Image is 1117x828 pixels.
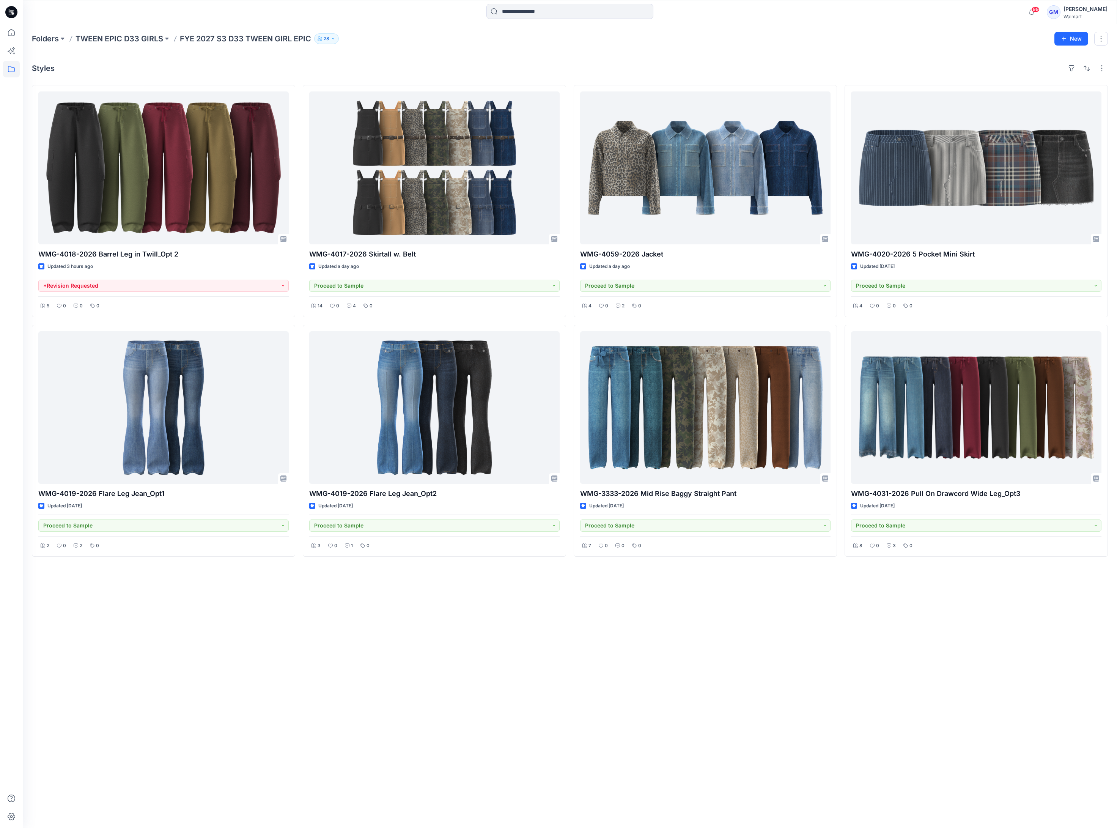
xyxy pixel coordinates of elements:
[309,91,560,244] a: WMG-4017-2026 Skirtall w. Belt
[909,302,912,310] p: 0
[622,302,625,310] p: 2
[1031,6,1040,13] span: 99
[605,302,608,310] p: 0
[638,302,641,310] p: 0
[860,263,895,271] p: Updated [DATE]
[589,502,624,510] p: Updated [DATE]
[32,33,59,44] a: Folders
[353,302,356,310] p: 4
[893,542,896,550] p: 3
[63,302,66,310] p: 0
[1054,32,1088,46] button: New
[318,542,321,550] p: 3
[588,542,591,550] p: 7
[309,331,560,484] a: WMG-4019-2026 Flare Leg Jean_Opt2
[876,302,879,310] p: 0
[38,488,289,499] p: WMG-4019-2026 Flare Leg Jean_Opt1
[1064,5,1108,14] div: [PERSON_NAME]
[180,33,311,44] p: FYE 2027 S3 D33 TWEEN GIRL EPIC
[580,91,831,244] a: WMG-4059-2026 Jacket
[318,302,323,310] p: 14
[32,64,55,73] h4: Styles
[309,249,560,260] p: WMG-4017-2026 Skirtall w. Belt
[1064,14,1108,19] div: Walmart
[621,542,625,550] p: 0
[334,542,337,550] p: 0
[38,249,289,260] p: WMG-4018-2026 Barrel Leg in Twill_Opt 2
[851,488,1101,499] p: WMG-4031-2026 Pull On Drawcord Wide Leg_Opt3
[47,302,49,310] p: 5
[80,302,83,310] p: 0
[859,542,862,550] p: 8
[314,33,339,44] button: 28
[589,263,630,271] p: Updated a day ago
[909,542,912,550] p: 0
[580,249,831,260] p: WMG-4059-2026 Jacket
[38,91,289,244] a: WMG-4018-2026 Barrel Leg in Twill_Opt 2
[63,542,66,550] p: 0
[96,302,99,310] p: 0
[851,91,1101,244] a: WMG-4020-2026 5 Pocket Mini Skirt
[638,542,641,550] p: 0
[96,542,99,550] p: 0
[580,331,831,484] a: WMG-3333-2026 Mid Rise Baggy Straight Pant
[47,502,82,510] p: Updated [DATE]
[1047,5,1060,19] div: GM
[47,542,49,550] p: 2
[876,542,879,550] p: 0
[859,302,862,310] p: 4
[851,249,1101,260] p: WMG-4020-2026 5 Pocket Mini Skirt
[893,302,896,310] p: 0
[324,35,329,43] p: 28
[309,488,560,499] p: WMG-4019-2026 Flare Leg Jean_Opt2
[580,488,831,499] p: WMG-3333-2026 Mid Rise Baggy Straight Pant
[370,302,373,310] p: 0
[605,542,608,550] p: 0
[351,542,353,550] p: 1
[318,263,359,271] p: Updated a day ago
[80,542,82,550] p: 2
[336,302,339,310] p: 0
[47,263,93,271] p: Updated 3 hours ago
[588,302,592,310] p: 4
[318,502,353,510] p: Updated [DATE]
[76,33,163,44] a: TWEEN EPIC D33 GIRLS
[851,331,1101,484] a: WMG-4031-2026 Pull On Drawcord Wide Leg_Opt3
[38,331,289,484] a: WMG-4019-2026 Flare Leg Jean_Opt1
[860,502,895,510] p: Updated [DATE]
[367,542,370,550] p: 0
